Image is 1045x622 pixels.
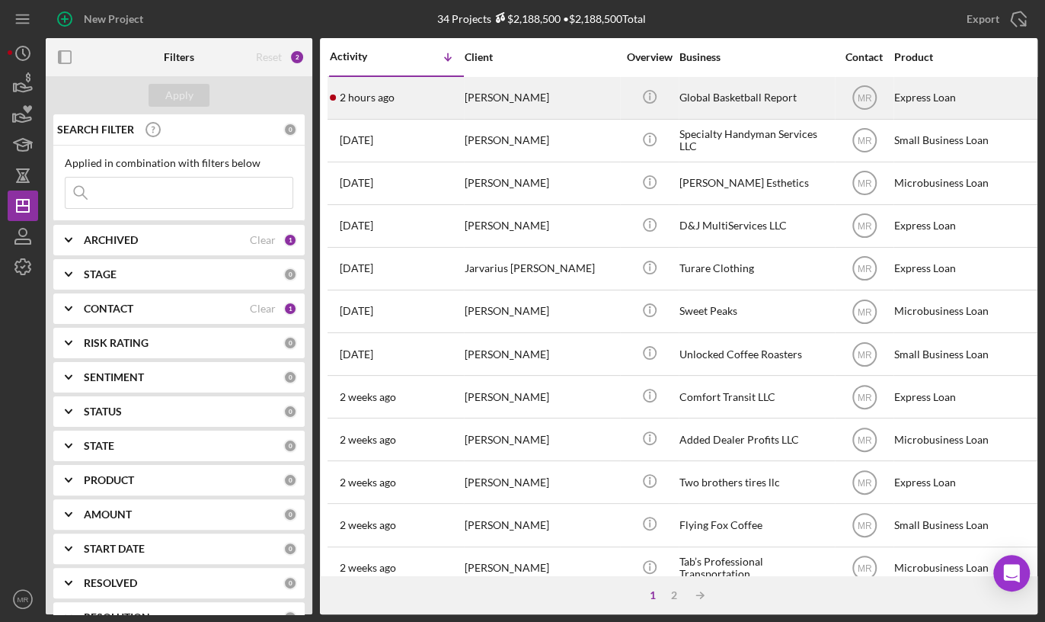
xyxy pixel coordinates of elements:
time: 2025-09-08 17:26 [340,519,396,531]
div: Clear [250,234,276,246]
time: 2025-09-12 16:23 [340,391,396,403]
div: 0 [283,439,297,453]
b: START DATE [84,543,145,555]
b: SEARCH FILTER [57,123,134,136]
b: CONTACT [84,303,133,315]
time: 2025-09-08 11:18 [340,562,396,574]
time: 2025-09-19 19:35 [340,177,373,189]
div: Apply [165,84,193,107]
div: 0 [283,473,297,487]
text: MR [857,521,871,531]
time: 2025-09-17 02:09 [340,220,373,232]
b: PRODUCT [84,474,134,486]
text: MR [857,477,871,488]
button: MR [8,584,38,614]
div: 0 [283,576,297,590]
b: AMOUNT [84,508,132,521]
div: Applied in combination with filters below [65,157,293,169]
b: Filters [164,51,194,63]
div: [PERSON_NAME] [465,377,617,417]
time: 2025-09-24 13:17 [340,91,395,104]
div: Overview [621,51,678,63]
div: D&J MultiServices LLC [679,206,832,246]
div: Specialty Handyman Services LLC [679,120,832,161]
div: [PERSON_NAME] [465,462,617,502]
b: STATUS [84,406,122,418]
text: MR [857,563,871,574]
time: 2025-09-22 19:33 [340,134,373,146]
b: ARCHIVED [84,234,138,246]
div: [PERSON_NAME] [465,291,617,332]
div: Activity [330,50,397,63]
div: Clear [250,303,276,315]
div: Export [967,4,999,34]
time: 2025-09-16 04:23 [340,262,373,274]
div: Tab’s Professional Transportation [679,548,832,588]
div: Reset [256,51,282,63]
div: Flying Fox Coffee [679,505,832,545]
div: 0 [283,508,297,521]
div: Jarvarius [PERSON_NAME] [465,248,617,289]
div: New Project [84,4,143,34]
div: [PERSON_NAME] [465,548,617,588]
div: Business [679,51,832,63]
div: 0 [283,542,297,556]
b: RISK RATING [84,337,149,349]
b: RESOLVED [84,577,137,589]
div: [PERSON_NAME] Esthetics [679,163,832,204]
div: Turare Clothing [679,248,832,289]
div: Open Intercom Messenger [993,555,1030,592]
div: [PERSON_NAME] [465,120,617,161]
div: [PERSON_NAME] [465,419,617,460]
text: MR [857,434,871,445]
time: 2025-09-10 19:25 [340,476,396,489]
b: STATE [84,440,114,452]
text: MR [857,221,871,232]
button: New Project [46,4,158,34]
text: MR [857,136,871,146]
div: [PERSON_NAME] [465,334,617,374]
text: MR [857,93,871,104]
div: [PERSON_NAME] [465,163,617,204]
text: MR [857,306,871,317]
div: 0 [283,123,297,136]
div: [PERSON_NAME] [465,78,617,118]
div: Unlocked Coffee Roasters [679,334,832,374]
div: Two brothers tires llc [679,462,832,502]
div: 1 [283,302,297,316]
div: Comfort Transit LLC [679,377,832,417]
div: 0 [283,268,297,281]
div: Contact [836,51,893,63]
div: [PERSON_NAME] [465,505,617,545]
text: MR [857,178,871,189]
div: 0 [283,405,297,418]
time: 2025-09-15 16:35 [340,348,373,361]
div: 1 [642,589,663,601]
div: Global Basketball Report [679,78,832,118]
div: Sweet Peaks [679,291,832,332]
text: MR [857,392,871,402]
button: Apply [149,84,209,107]
button: Export [951,4,1037,34]
div: 2 [663,589,685,601]
div: 2 [289,50,305,65]
div: [PERSON_NAME] [465,206,617,246]
b: STAGE [84,268,117,281]
div: $2,188,500 [491,12,561,25]
time: 2025-09-15 18:13 [340,305,373,317]
time: 2025-09-11 16:19 [340,434,396,446]
b: SENTIMENT [84,371,144,383]
div: 34 Projects • $2,188,500 Total [437,12,646,25]
div: Client [465,51,617,63]
div: 1 [283,233,297,247]
div: Added Dealer Profits LLC [679,419,832,460]
text: MR [18,595,29,604]
div: 0 [283,370,297,384]
text: MR [857,349,871,360]
div: 0 [283,336,297,350]
text: MR [857,264,871,274]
